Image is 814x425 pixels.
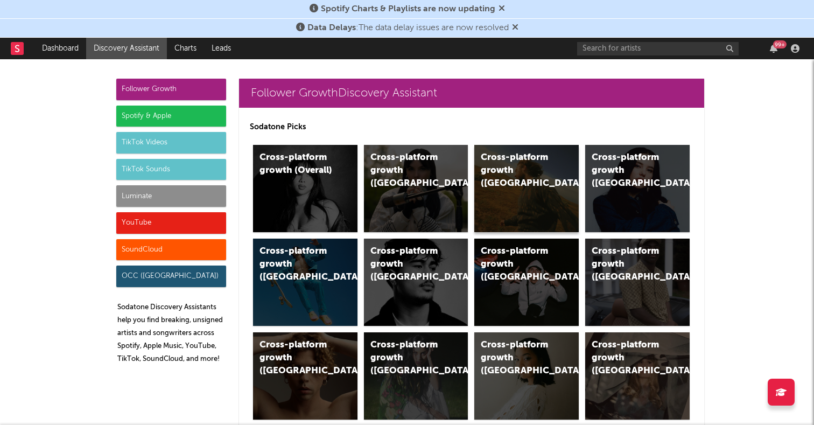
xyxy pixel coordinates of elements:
[117,301,226,366] p: Sodatone Discovery Assistants help you find breaking, unsigned artists and songwriters across Spo...
[474,239,579,326] a: Cross-platform growth ([GEOGRAPHIC_DATA]/GSA)
[370,151,444,190] div: Cross-platform growth ([GEOGRAPHIC_DATA])
[585,145,690,232] a: Cross-platform growth ([GEOGRAPHIC_DATA])
[116,185,226,207] div: Luminate
[250,121,693,134] p: Sodatone Picks
[364,239,468,326] a: Cross-platform growth ([GEOGRAPHIC_DATA])
[116,266,226,287] div: OCC ([GEOGRAPHIC_DATA])
[86,38,167,59] a: Discovery Assistant
[239,79,704,108] a: Follower GrowthDiscovery Assistant
[116,212,226,234] div: YouTube
[34,38,86,59] a: Dashboard
[253,239,357,326] a: Cross-platform growth ([GEOGRAPHIC_DATA])
[364,145,468,232] a: Cross-platform growth ([GEOGRAPHIC_DATA])
[116,79,226,100] div: Follower Growth
[116,106,226,127] div: Spotify & Apple
[592,339,665,378] div: Cross-platform growth ([GEOGRAPHIC_DATA])
[474,145,579,232] a: Cross-platform growth ([GEOGRAPHIC_DATA])
[259,339,333,378] div: Cross-platform growth ([GEOGRAPHIC_DATA])
[512,24,518,32] span: Dismiss
[259,151,333,177] div: Cross-platform growth (Overall)
[585,332,690,420] a: Cross-platform growth ([GEOGRAPHIC_DATA])
[770,44,777,53] button: 99+
[577,42,739,55] input: Search for artists
[499,5,505,13] span: Dismiss
[259,245,333,284] div: Cross-platform growth ([GEOGRAPHIC_DATA])
[167,38,204,59] a: Charts
[116,239,226,261] div: SoundCloud
[481,339,554,378] div: Cross-platform growth ([GEOGRAPHIC_DATA])
[474,332,579,420] a: Cross-platform growth ([GEOGRAPHIC_DATA])
[364,332,468,420] a: Cross-platform growth ([GEOGRAPHIC_DATA])
[253,332,357,420] a: Cross-platform growth ([GEOGRAPHIC_DATA])
[307,24,356,32] span: Data Delays
[585,239,690,326] a: Cross-platform growth ([GEOGRAPHIC_DATA])
[592,245,665,284] div: Cross-platform growth ([GEOGRAPHIC_DATA])
[481,245,554,284] div: Cross-platform growth ([GEOGRAPHIC_DATA]/GSA)
[773,40,787,48] div: 99 +
[481,151,554,190] div: Cross-platform growth ([GEOGRAPHIC_DATA])
[116,132,226,154] div: TikTok Videos
[370,245,444,284] div: Cross-platform growth ([GEOGRAPHIC_DATA])
[204,38,238,59] a: Leads
[370,339,444,378] div: Cross-platform growth ([GEOGRAPHIC_DATA])
[307,24,509,32] span: : The data delay issues are now resolved
[253,145,357,232] a: Cross-platform growth (Overall)
[321,5,495,13] span: Spotify Charts & Playlists are now updating
[592,151,665,190] div: Cross-platform growth ([GEOGRAPHIC_DATA])
[116,159,226,180] div: TikTok Sounds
